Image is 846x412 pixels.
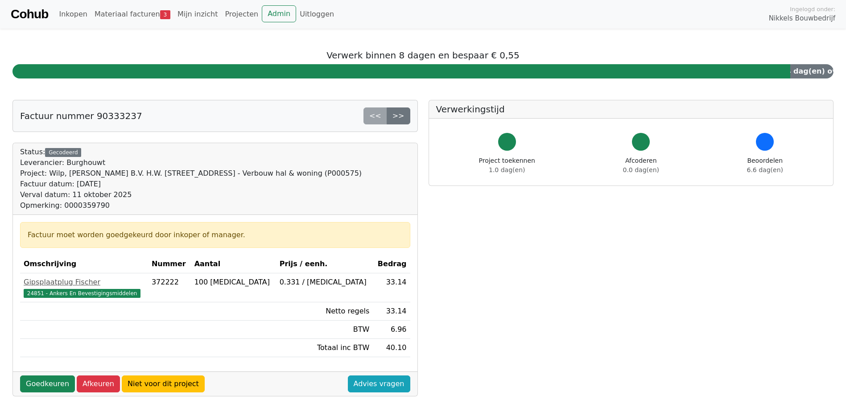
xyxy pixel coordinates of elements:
[373,339,410,357] td: 40.10
[280,277,370,288] div: 0.331 / [MEDICAL_DATA]
[790,64,834,78] div: 0.4 dag(en) over
[77,375,120,392] a: Afkeuren
[20,147,362,211] div: Status:
[28,230,403,240] div: Factuur moet worden goedgekeurd door inkoper of manager.
[373,321,410,339] td: 6.96
[489,166,525,173] span: 1.0 dag(en)
[348,375,410,392] a: Advies vragen
[11,4,48,25] a: Cohub
[436,104,826,115] h5: Verwerkingstijd
[148,255,191,273] th: Nummer
[262,5,296,22] a: Admin
[20,200,362,211] div: Opmerking: 0000359790
[20,168,362,179] div: Project: Wilp, [PERSON_NAME] B.V. H.W. [STREET_ADDRESS] - Verbouw hal & woning (P000575)
[45,148,81,157] div: Gecodeerd
[373,273,410,302] td: 33.14
[20,375,75,392] a: Goedkeuren
[790,5,835,13] span: Ingelogd onder:
[91,5,174,23] a: Materiaal facturen3
[194,277,272,288] div: 100 [MEDICAL_DATA]
[191,255,276,273] th: Aantal
[747,166,783,173] span: 6.6 dag(en)
[479,156,535,175] div: Project toekennen
[373,302,410,321] td: 33.14
[373,255,410,273] th: Bedrag
[20,179,362,190] div: Factuur datum: [DATE]
[24,277,144,298] a: Gipsplaatplug Fischer24851 - Ankers En Bevestigingsmiddelen
[24,289,140,298] span: 24851 - Ankers En Bevestigingsmiddelen
[20,111,142,121] h5: Factuur nummer 90333237
[623,166,659,173] span: 0.0 dag(en)
[276,302,373,321] td: Netto regels
[276,255,373,273] th: Prijs / eenh.
[769,13,835,24] span: Nikkels Bouwbedrijf
[221,5,262,23] a: Projecten
[20,190,362,200] div: Verval datum: 11 oktober 2025
[276,339,373,357] td: Totaal inc BTW
[623,156,659,175] div: Afcoderen
[148,273,191,302] td: 372222
[24,277,144,288] div: Gipsplaatplug Fischer
[20,255,148,273] th: Omschrijving
[20,157,362,168] div: Leverancier: Burghouwt
[174,5,222,23] a: Mijn inzicht
[122,375,205,392] a: Niet voor dit project
[747,156,783,175] div: Beoordelen
[296,5,338,23] a: Uitloggen
[160,10,170,19] span: 3
[387,107,410,124] a: >>
[276,321,373,339] td: BTW
[12,50,834,61] h5: Verwerk binnen 8 dagen en bespaar € 0,55
[55,5,91,23] a: Inkopen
